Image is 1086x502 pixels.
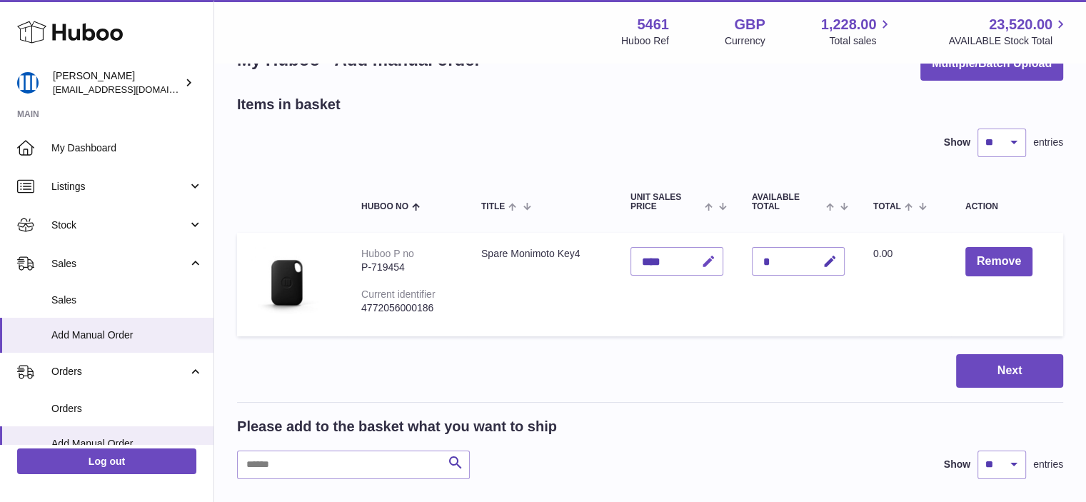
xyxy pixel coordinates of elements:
span: Add Manual Order [51,437,203,451]
span: Unit Sales Price [630,193,701,211]
span: My Dashboard [51,141,203,155]
img: Spare Monimoto Key4 [251,247,323,318]
span: Stock [51,219,188,232]
strong: GBP [734,15,765,34]
a: 23,520.00 AVAILABLE Stock Total [948,15,1069,48]
div: P-719454 [361,261,453,274]
h2: Please add to the basket what you want to ship [237,417,557,436]
span: Sales [51,293,203,307]
span: Huboo no [361,202,408,211]
span: Add Manual Order [51,328,203,342]
button: Remove [965,247,1032,276]
span: 1,228.00 [821,15,877,34]
span: Listings [51,180,188,194]
span: AVAILABLE Total [752,193,823,211]
a: 1,228.00 Total sales [821,15,893,48]
span: Total sales [829,34,893,48]
span: Total [873,202,901,211]
span: AVAILABLE Stock Total [948,34,1069,48]
span: entries [1033,458,1063,471]
button: Next [956,354,1063,388]
span: Orders [51,402,203,416]
span: Sales [51,257,188,271]
img: oksana@monimoto.com [17,72,39,94]
td: Spare Monimoto Key4 [467,233,616,336]
span: Title [481,202,505,211]
div: Current identifier [361,288,436,300]
div: Currency [725,34,765,48]
div: Action [965,202,1049,211]
label: Show [944,136,970,149]
span: [EMAIL_ADDRESS][DOMAIN_NAME] [53,84,210,95]
span: entries [1033,136,1063,149]
button: Multiple/Batch Upload [920,47,1063,81]
strong: 5461 [637,15,669,34]
label: Show [944,458,970,471]
a: Log out [17,448,196,474]
div: 4772056000186 [361,301,453,315]
div: Huboo P no [361,248,414,259]
span: 0.00 [873,248,893,259]
span: Orders [51,365,188,378]
div: [PERSON_NAME] [53,69,181,96]
div: Huboo Ref [621,34,669,48]
span: 23,520.00 [989,15,1052,34]
h2: Items in basket [237,95,341,114]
